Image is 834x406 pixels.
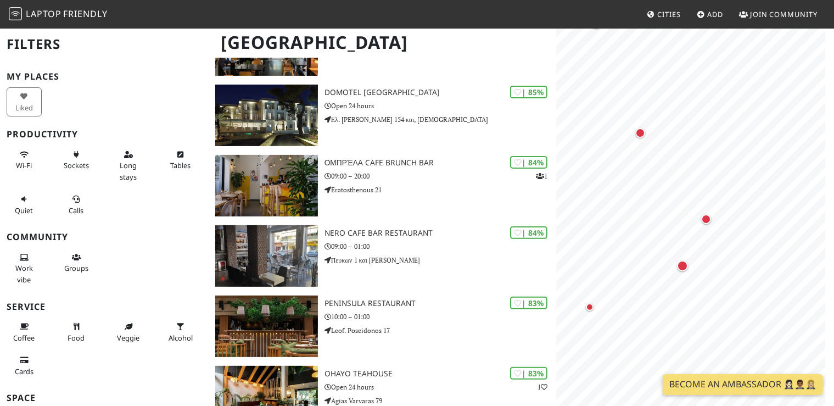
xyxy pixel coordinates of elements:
h3: Ομπρέλα Cafe Brunch Bar [324,158,556,168]
img: LaptopFriendly [9,7,22,20]
a: Domotel Kastri Hotel | 85% Domotel [GEOGRAPHIC_DATA] Open 24 hours Ελ. [PERSON_NAME] 154 και, [DE... [209,85,556,146]
p: 1 [538,382,547,392]
p: Eratosthenous 21 [324,185,556,195]
div: Map marker [589,16,603,31]
span: Food [68,333,85,343]
p: 09:00 – 01:00 [324,241,556,252]
button: Wi-Fi [7,146,42,175]
span: Veggie [117,333,139,343]
img: Nero Cafe Bar Restaurant [215,225,318,287]
div: | 84% [510,226,547,239]
span: Cities [658,9,681,19]
h3: Nero Cafe Bar Restaurant [324,229,556,238]
p: 09:00 – 20:00 [324,171,556,181]
a: Peninsula Restaurant | 83% Peninsula Restaurant 10:00 – 01:00 Leof. Poseidonos 17 [209,296,556,357]
button: Sockets [59,146,94,175]
button: Cards [7,351,42,380]
h3: Space [7,393,202,403]
span: People working [15,263,33,284]
p: Agias Varvaras 79 [324,396,556,406]
div: | 83% [510,367,547,380]
img: Domotel Kastri Hotel [215,85,318,146]
span: Add [708,9,724,19]
button: Long stays [111,146,146,186]
h3: Service [7,302,202,312]
h3: Community [7,232,202,242]
p: Ελ. [PERSON_NAME] 154 και, [DEMOGRAPHIC_DATA] [324,114,556,125]
span: Friendly [63,8,107,20]
button: Groups [59,248,94,277]
button: Tables [163,146,198,175]
button: Work vibe [7,248,42,288]
span: Stable Wi-Fi [16,160,32,170]
a: Nero Cafe Bar Restaurant | 84% Nero Cafe Bar Restaurant 09:00 – 01:00 Πευκων 1 και [PERSON_NAME] [209,225,556,287]
a: Add [692,4,728,24]
button: Coffee [7,318,42,347]
span: Work-friendly tables [170,160,191,170]
div: Map marker [675,258,690,274]
p: Open 24 hours [324,101,556,111]
div: | 85% [510,86,547,98]
button: Food [59,318,94,347]
img: Peninsula Restaurant [215,296,318,357]
span: Group tables [64,263,88,273]
button: Calls [59,190,94,219]
h3: Domotel [GEOGRAPHIC_DATA] [324,88,556,97]
div: | 84% [510,156,547,169]
p: 10:00 – 01:00 [324,312,556,322]
span: Alcohol [169,333,193,343]
a: Cities [642,4,685,24]
button: Veggie [111,318,146,347]
img: Ομπρέλα Cafe Brunch Bar [215,155,318,216]
a: Join Community [735,4,822,24]
span: Laptop [26,8,61,20]
p: Πευκων 1 και [PERSON_NAME] [324,255,556,265]
h2: Filters [7,27,202,61]
span: Coffee [13,333,35,343]
div: Map marker [633,126,647,140]
div: | 83% [510,297,547,309]
span: Credit cards [15,366,33,376]
a: Become an Ambassador 🤵🏻‍♀️🤵🏾‍♂️🤵🏼‍♀️ [663,374,823,395]
h3: My Places [7,71,202,82]
button: Quiet [7,190,42,219]
h1: [GEOGRAPHIC_DATA] [212,27,554,58]
p: Leof. Poseidonos 17 [324,325,556,336]
h3: Peninsula Restaurant [324,299,556,308]
a: Ομπρέλα Cafe Brunch Bar | 84% 1 Ομπρέλα Cafe Brunch Bar 09:00 – 20:00 Eratosthenous 21 [209,155,556,216]
h3: Productivity [7,129,202,140]
a: LaptopFriendly LaptopFriendly [9,5,108,24]
button: Alcohol [163,318,198,347]
span: Power sockets [64,160,89,170]
p: 1 [536,171,547,181]
h3: Ohayo Teahouse [324,369,556,379]
div: Map marker [583,301,596,314]
span: Join Community [750,9,818,19]
span: Video/audio calls [69,205,83,215]
span: Quiet [15,205,33,215]
span: Long stays [120,160,137,181]
p: Open 24 hours [324,382,556,392]
div: Map marker [699,212,713,226]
